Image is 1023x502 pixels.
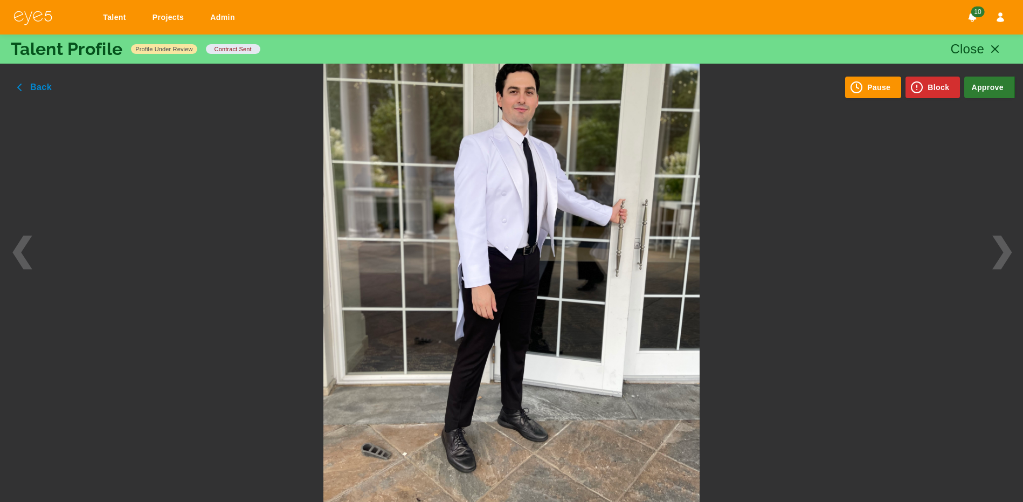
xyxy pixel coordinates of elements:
[944,36,1013,62] button: Close
[203,8,246,27] a: Admin
[13,10,53,25] img: eye5
[845,77,901,98] button: Pause
[980,50,1023,452] span: ❯
[11,40,122,58] p: Talent Profile
[96,8,137,27] a: Talent
[963,8,982,27] button: Notifications
[971,6,984,17] span: 10
[8,77,63,98] button: Back
[951,39,985,59] p: Close
[131,45,197,53] span: Profile Under Review
[146,8,195,27] a: Projects
[964,77,1015,98] button: Approve
[906,77,960,98] button: Block
[964,77,1015,98] div: Approve changes
[210,45,256,53] span: contract sent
